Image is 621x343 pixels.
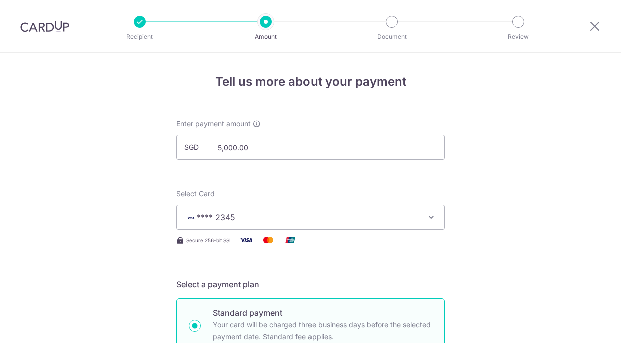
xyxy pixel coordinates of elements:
p: Document [355,32,429,42]
p: Review [481,32,555,42]
p: Your card will be charged three business days before the selected payment date. Standard fee appl... [213,319,432,343]
span: Secure 256-bit SSL [186,236,232,244]
img: Visa [236,234,256,246]
p: Amount [229,32,303,42]
p: Recipient [103,32,177,42]
img: Union Pay [280,234,300,246]
img: Mastercard [258,234,278,246]
h5: Select a payment plan [176,278,445,290]
h4: Tell us more about your payment [176,73,445,91]
span: Enter payment amount [176,119,251,129]
input: 0.00 [176,135,445,160]
span: SGD [184,142,210,152]
img: CardUp [20,20,69,32]
span: translation missing: en.payables.payment_networks.credit_card.summary.labels.select_card [176,189,215,198]
p: Standard payment [213,307,432,319]
img: VISA [185,214,197,221]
